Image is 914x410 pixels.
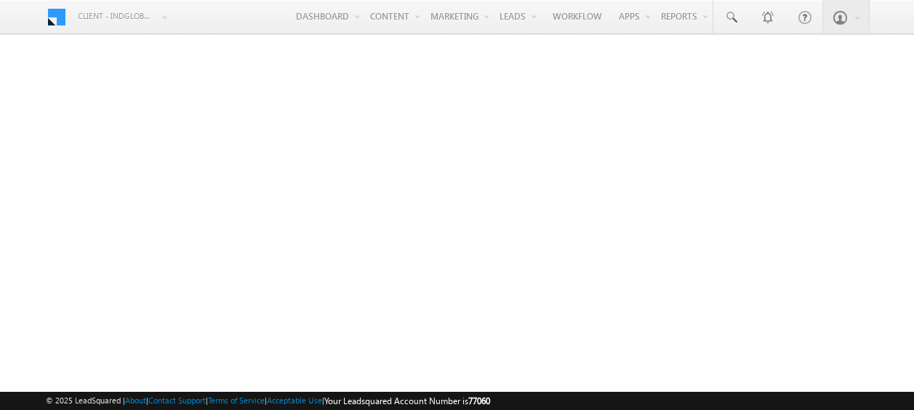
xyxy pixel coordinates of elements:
[208,395,265,405] a: Terms of Service
[468,395,490,406] span: 77060
[125,395,146,405] a: About
[324,395,490,406] span: Your Leadsquared Account Number is
[78,9,154,23] span: Client - indglobal1 (77060)
[148,395,206,405] a: Contact Support
[46,394,490,408] span: © 2025 LeadSquared | | | | |
[267,395,322,405] a: Acceptable Use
